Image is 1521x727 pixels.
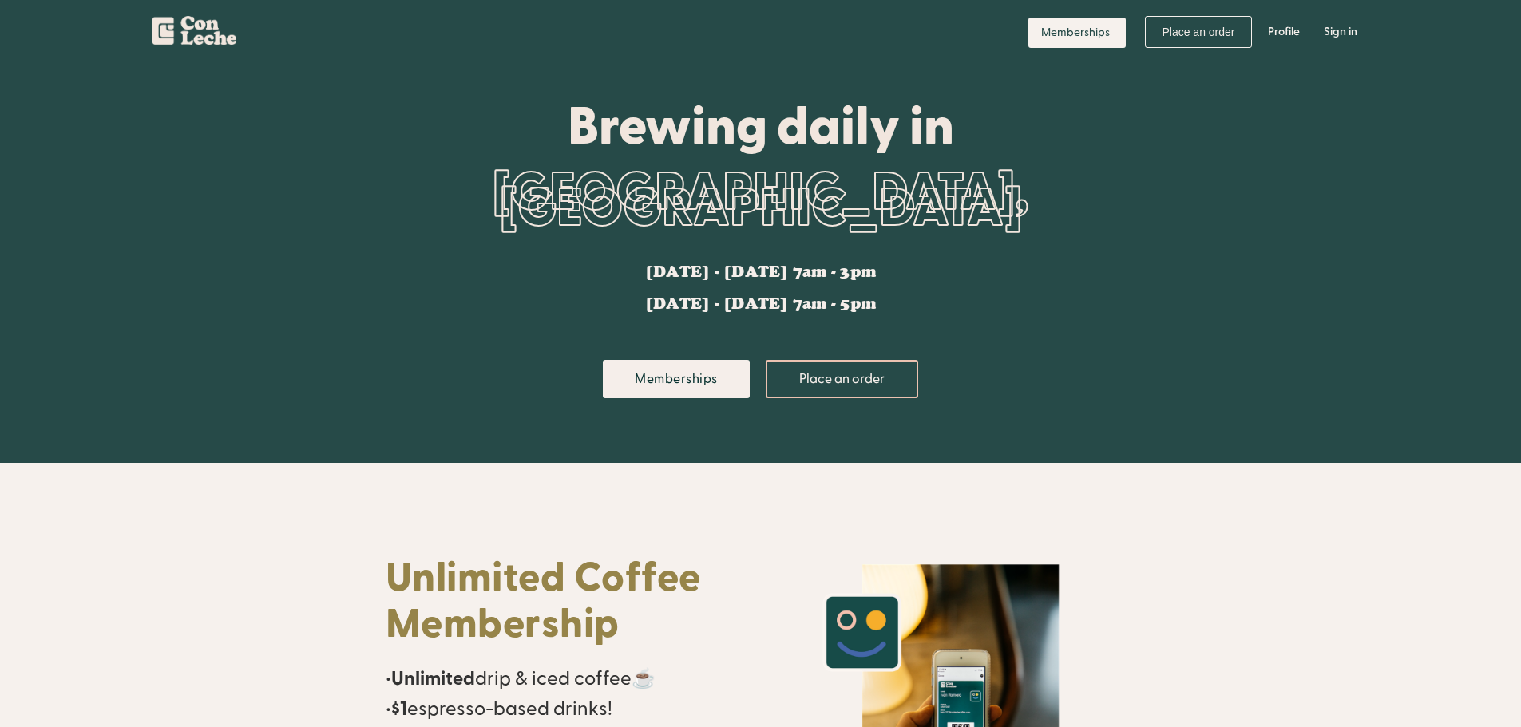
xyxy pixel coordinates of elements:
a: home [152,8,236,51]
a: Place an order [766,360,918,398]
div: [DATE] - [DATE] 7am - 3pm [DATE] - [DATE] 7am - 5pm [645,264,876,312]
a: Memberships [603,360,750,398]
strong: $1 [391,697,407,721]
a: Profile [1256,8,1312,56]
strong: Unlimited [391,666,475,691]
h1: Unlimited Coffee Membership [386,555,745,648]
div: [GEOGRAPHIC_DATA], [GEOGRAPHIC_DATA] [386,153,1136,249]
a: Memberships [1028,18,1126,48]
a: Place an order [1145,16,1251,48]
a: Sign in [1312,8,1369,56]
div: Brewing daily in [386,97,1136,153]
